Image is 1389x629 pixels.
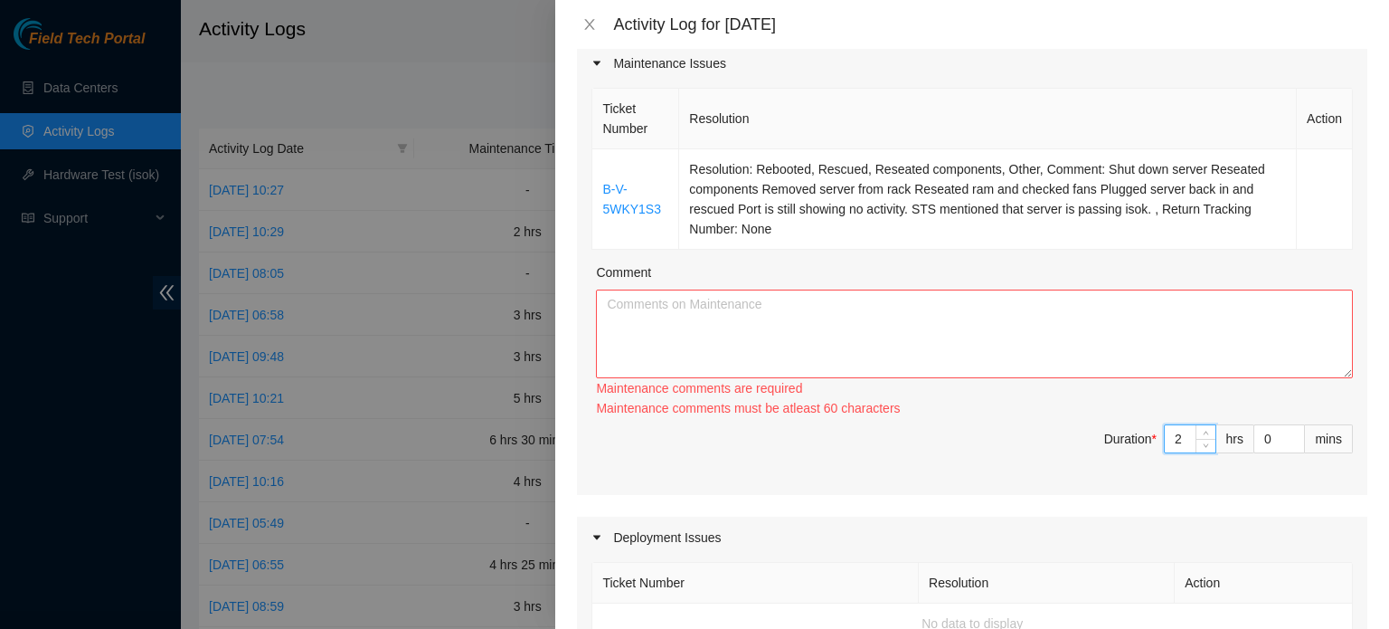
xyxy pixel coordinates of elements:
span: close [582,17,597,32]
span: caret-right [591,58,602,69]
th: Ticket Number [592,89,679,149]
div: Maintenance Issues [577,43,1367,84]
th: Ticket Number [592,563,919,604]
div: Duration [1104,429,1157,449]
label: Comment [596,262,651,282]
th: Resolution [919,563,1175,604]
div: mins [1305,424,1353,453]
div: Maintenance comments are required [596,378,1353,398]
td: Resolution: Rebooted, Rescued, Reseated components, Other, Comment: Shut down server Reseated com... [679,149,1297,250]
span: down [1201,441,1212,452]
th: Action [1297,89,1353,149]
div: Maintenance comments must be atleast 60 characters [596,398,1353,418]
th: Action [1175,563,1353,604]
div: hrs [1216,424,1254,453]
div: Activity Log for [DATE] [613,14,1367,34]
button: Close [577,16,602,33]
span: caret-right [591,532,602,543]
span: Decrease Value [1195,439,1215,453]
th: Resolution [679,89,1297,149]
textarea: Comment [596,290,1353,378]
div: Deployment Issues [577,517,1367,558]
span: up [1201,427,1212,438]
span: Increase Value [1195,425,1215,439]
a: B-V-5WKY1S3 [602,182,661,216]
